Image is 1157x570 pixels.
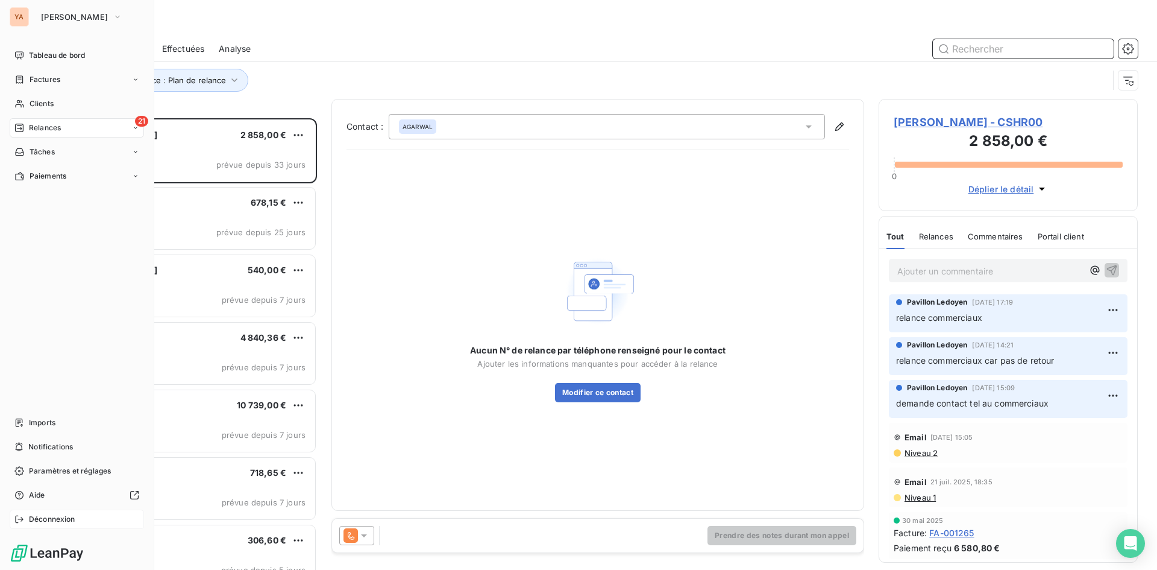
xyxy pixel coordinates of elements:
span: 540,00 € [248,265,286,275]
img: Empty state [559,253,636,331]
span: [PERSON_NAME] - CSHR00 [894,114,1123,130]
span: 678,15 € [251,197,286,207]
span: prévue depuis 25 jours [216,227,306,237]
span: AGARWAL [403,122,433,131]
h3: 2 858,00 € [894,130,1123,154]
span: Commentaires [968,232,1023,241]
span: Pavillon Ledoyen [907,382,967,393]
span: Notifications [28,442,73,452]
span: [DATE] 14:21 [972,341,1014,349]
a: Aide [10,486,144,505]
span: prévue depuis 7 jours [222,430,306,440]
span: Email [905,432,927,442]
span: Relances [29,122,61,133]
span: prévue depuis 33 jours [216,160,306,169]
span: prévue depuis 7 jours [222,363,306,372]
button: Prendre des notes durant mon appel [707,526,856,545]
span: Imports [29,417,55,428]
span: Tout [886,232,905,241]
span: [PERSON_NAME] [41,12,108,22]
span: 306,60 € [248,535,286,545]
span: Niveau 1 [903,493,936,502]
label: Contact : [346,121,389,133]
span: Aucun N° de relance par téléphone renseigné pour le contact [470,344,726,356]
span: 2 858,00 € [240,130,287,140]
span: 21 [135,116,148,127]
span: Aide [29,490,45,501]
img: Logo LeanPay [10,543,84,563]
span: demande contact tel au commerciaux [896,398,1049,408]
span: Email [905,477,927,487]
span: relance commerciaux [896,312,982,323]
span: prévue depuis 7 jours [222,295,306,305]
div: Open Intercom Messenger [1116,529,1145,558]
span: Tâches [30,147,55,157]
span: 21 juil. 2025, 18:35 [930,478,992,486]
span: [DATE] 17:19 [972,299,1013,306]
span: 10 739,00 € [237,400,286,410]
span: FA-001265 [929,527,974,539]
span: Analyse [219,43,251,55]
span: Facture : [894,527,927,539]
span: Factures [30,74,60,85]
span: prévue depuis 7 jours [222,498,306,507]
span: Pavillon Ledoyen [907,340,967,350]
span: Paiement reçu [894,542,952,554]
span: Tableau de bord [29,50,85,61]
span: Paiements [30,171,66,182]
span: 4 840,36 € [240,332,287,343]
span: 0 [892,171,897,181]
input: Rechercher [933,39,1114,59]
div: grid [58,118,317,570]
span: Paramètres et réglages [29,466,111,477]
span: Déconnexion [29,514,75,525]
span: 718,65 € [250,467,286,478]
button: Plan de relance : Plan de relance [86,69,248,92]
span: Plan de relance : Plan de relance [103,75,226,85]
button: Modifier ce contact [555,383,641,402]
span: 30 mai 2025 [902,517,944,524]
span: Clients [30,98,54,109]
button: Déplier le détail [965,182,1052,196]
span: 6 580,80 € [954,542,1000,554]
span: Effectuées [162,43,205,55]
span: [DATE] 15:09 [972,384,1015,391]
span: relance commerciaux car pas de retour [896,355,1055,366]
span: Pavillon Ledoyen [907,297,967,308]
span: Portail client [1038,232,1084,241]
span: [DATE] 15:05 [930,434,973,441]
div: YA [10,7,29,27]
span: Ajouter les informations manquantes pour accéder à la relance [477,359,718,369]
span: Niveau 2 [903,448,938,458]
span: Relances [919,232,953,241]
span: Déplier le détail [968,183,1034,195]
